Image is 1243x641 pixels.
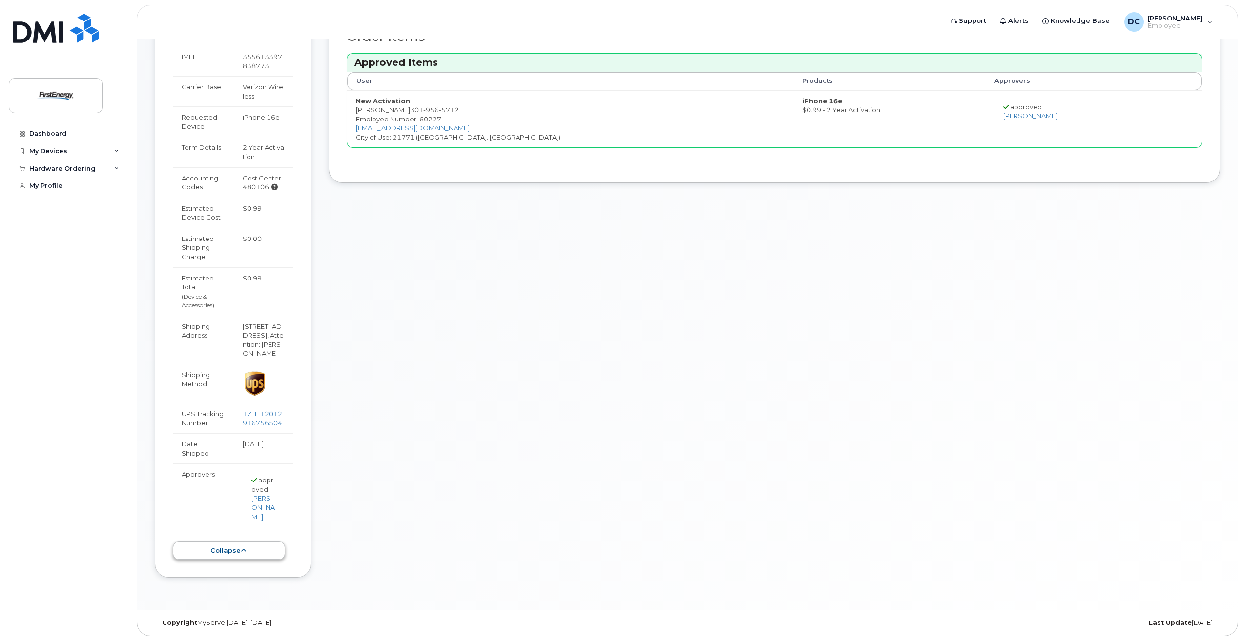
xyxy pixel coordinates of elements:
[173,228,234,267] td: Estimated Shipping Charge
[1010,103,1042,111] span: approved
[959,16,986,26] span: Support
[155,619,510,627] div: MyServe [DATE]–[DATE]
[865,619,1220,627] div: [DATE]
[173,316,234,364] td: Shipping Address
[356,115,441,123] span: Employee Number: 60227
[1148,22,1202,30] span: Employee
[243,410,282,427] a: 1ZHF12012916756504
[162,619,197,626] strong: Copyright
[802,97,842,105] strong: iPhone 16e
[251,476,273,493] span: approved
[243,370,267,397] img: ups-065b5a60214998095c38875261380b7f924ec8f6fe06ec167ae1927634933c50.png
[234,267,293,316] td: $0.99
[243,174,284,192] div: Cost Center: 480106
[234,46,293,76] td: 355613397838773
[1201,599,1236,634] iframe: Messenger Launcher
[234,433,293,463] td: [DATE]
[234,228,293,267] td: $0.00
[173,198,234,228] td: Estimated Device Cost
[944,11,993,31] a: Support
[182,293,214,309] small: (Device & Accessories)
[173,364,234,403] td: Shipping Method
[356,97,410,105] strong: New Activation
[173,46,234,76] td: IMEI
[1036,11,1117,31] a: Knowledge Base
[173,137,234,167] td: Term Details
[173,433,234,463] td: Date Shipped
[234,76,293,106] td: Verizon Wireless
[793,90,986,148] td: $0.99 - 2 Year Activation
[234,106,293,137] td: iPhone 16e
[347,29,1202,44] h2: Order Items
[439,106,459,114] span: 5712
[173,403,234,433] td: UPS Tracking Number
[173,76,234,106] td: Carrier Base
[234,137,293,167] td: 2 Year Activation
[1148,14,1202,22] span: [PERSON_NAME]
[173,463,234,533] td: Approvers
[234,198,293,228] td: $0.99
[173,267,234,316] td: Estimated Total
[1118,12,1220,32] div: Dobson, Christina D
[347,72,793,90] th: User
[354,56,1194,69] h3: Approved Items
[1128,16,1140,28] span: DC
[1149,619,1192,626] strong: Last Update
[423,106,439,114] span: 956
[993,11,1036,31] a: Alerts
[356,124,470,132] a: [EMAIL_ADDRESS][DOMAIN_NAME]
[173,167,234,198] td: Accounting Codes
[986,72,1165,90] th: Approvers
[1051,16,1110,26] span: Knowledge Base
[347,90,793,148] td: [PERSON_NAME] City of Use: 21771 ([GEOGRAPHIC_DATA], [GEOGRAPHIC_DATA])
[410,106,459,114] span: 301
[173,541,285,560] button: collapse
[1008,16,1029,26] span: Alerts
[793,72,986,90] th: Products
[251,494,275,520] a: [PERSON_NAME]
[173,106,234,137] td: Requested Device
[234,316,293,364] td: [STREET_ADDRESS], Attention: [PERSON_NAME]
[1003,112,1057,120] a: [PERSON_NAME]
